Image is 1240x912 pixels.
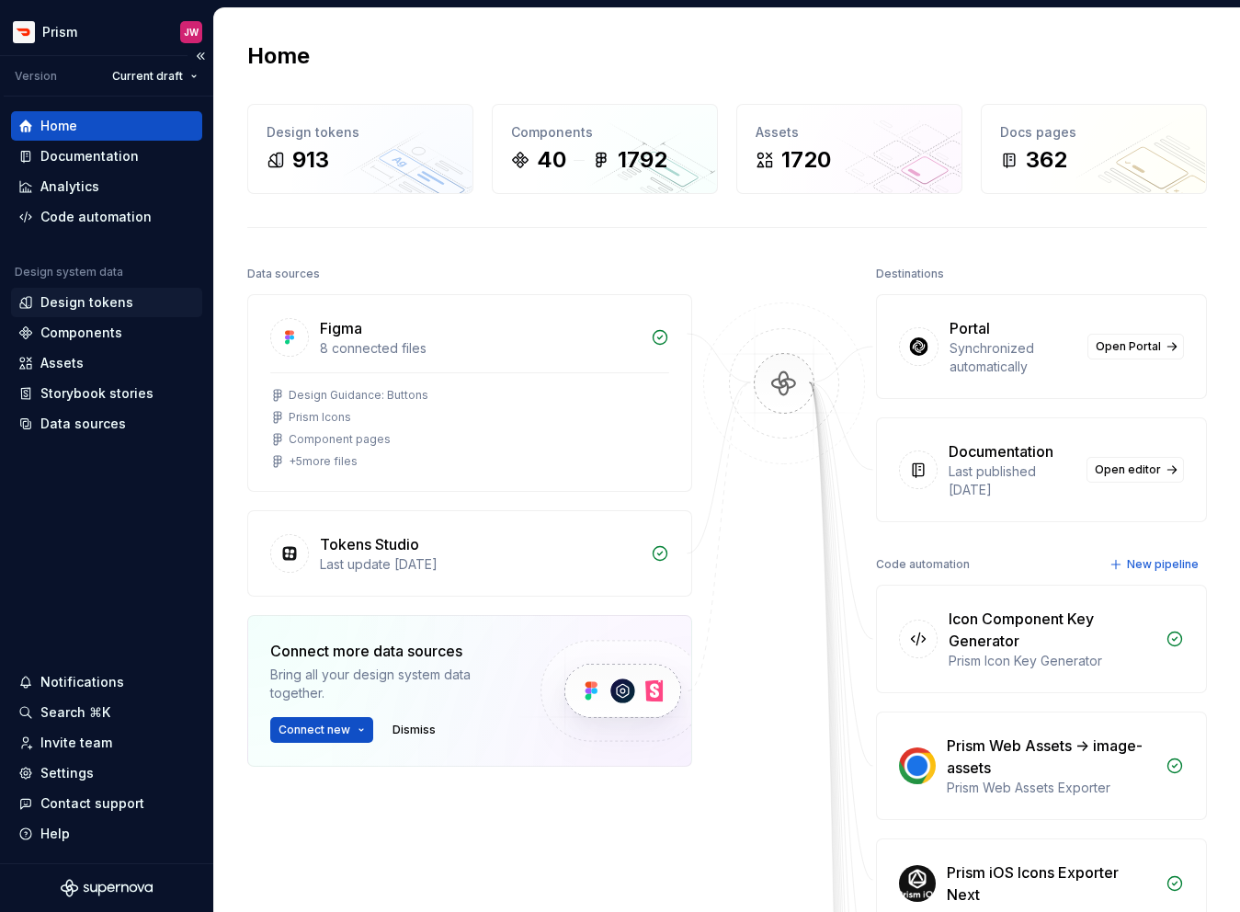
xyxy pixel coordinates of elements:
[1096,339,1161,354] span: Open Portal
[247,261,320,287] div: Data sources
[292,145,329,175] div: 913
[4,12,210,51] button: PrismJW
[42,23,77,41] div: Prism
[511,123,699,142] div: Components
[320,555,640,574] div: Last update [DATE]
[11,379,202,408] a: Storybook stories
[40,734,112,752] div: Invite team
[289,410,351,425] div: Prism Icons
[11,348,202,378] a: Assets
[40,764,94,782] div: Settings
[11,758,202,788] a: Settings
[11,202,202,232] a: Code automation
[1127,557,1199,572] span: New pipeline
[279,723,350,737] span: Connect new
[270,666,509,702] div: Bring all your design system data together.
[15,69,57,84] div: Version
[1104,552,1207,577] button: New pipeline
[11,819,202,849] button: Help
[1000,123,1188,142] div: Docs pages
[188,43,213,69] button: Collapse sidebar
[289,454,358,469] div: + 5 more files
[61,879,153,897] svg: Supernova Logo
[11,111,202,141] a: Home
[781,145,831,175] div: 1720
[11,288,202,317] a: Design tokens
[40,117,77,135] div: Home
[11,728,202,758] a: Invite team
[40,293,133,312] div: Design tokens
[270,640,509,662] div: Connect more data sources
[40,673,124,691] div: Notifications
[247,510,692,597] a: Tokens StudioLast update [DATE]
[11,172,202,201] a: Analytics
[1086,457,1184,483] a: Open editor
[40,354,84,372] div: Assets
[11,789,202,818] button: Contact support
[950,339,1076,376] div: Synchronized automatically
[184,25,199,40] div: JW
[384,717,444,743] button: Dismiss
[736,104,962,194] a: Assets1720
[392,723,436,737] span: Dismiss
[1026,145,1067,175] div: 362
[320,339,640,358] div: 8 connected files
[104,63,206,89] button: Current draft
[40,415,126,433] div: Data sources
[289,388,428,403] div: Design Guidance: Buttons
[1087,334,1184,359] a: Open Portal
[267,123,454,142] div: Design tokens
[289,432,391,447] div: Component pages
[756,123,943,142] div: Assets
[40,794,144,813] div: Contact support
[15,265,123,279] div: Design system data
[40,208,152,226] div: Code automation
[11,318,202,348] a: Components
[320,317,362,339] div: Figma
[11,667,202,697] button: Notifications
[949,608,1155,652] div: Icon Component Key Generator
[618,145,667,175] div: 1792
[40,825,70,843] div: Help
[247,294,692,492] a: Figma8 connected filesDesign Guidance: ButtonsPrism IconsComponent pages+5more files
[876,552,970,577] div: Code automation
[320,533,419,555] div: Tokens Studio
[40,177,99,196] div: Analytics
[13,21,35,43] img: bd52d190-91a7-4889-9e90-eccda45865b1.png
[537,145,566,175] div: 40
[11,698,202,727] button: Search ⌘K
[40,703,110,722] div: Search ⌘K
[40,147,139,165] div: Documentation
[947,861,1155,906] div: Prism iOS Icons Exporter Next
[11,409,202,439] a: Data sources
[492,104,718,194] a: Components401792
[247,41,310,71] h2: Home
[1095,462,1161,477] span: Open editor
[947,779,1155,797] div: Prism Web Assets Exporter
[949,652,1155,670] div: Prism Icon Key Generator
[11,142,202,171] a: Documentation
[270,717,373,743] button: Connect new
[112,69,183,84] span: Current draft
[950,317,990,339] div: Portal
[247,104,473,194] a: Design tokens913
[40,384,154,403] div: Storybook stories
[876,261,944,287] div: Destinations
[981,104,1207,194] a: Docs pages362
[949,462,1075,499] div: Last published [DATE]
[949,440,1053,462] div: Documentation
[947,735,1155,779] div: Prism Web Assets -> image-assets
[40,324,122,342] div: Components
